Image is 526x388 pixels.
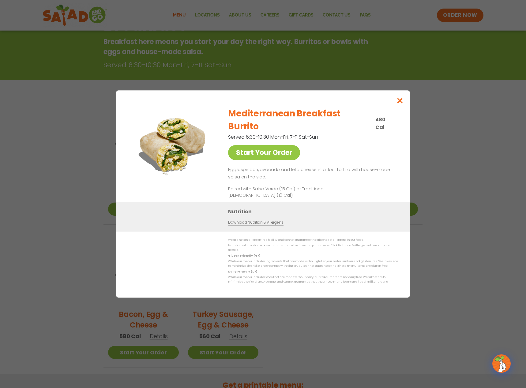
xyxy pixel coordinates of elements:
img: wpChatIcon [493,355,510,372]
img: Featured product photo for Mediterranean Breakfast Burrito [130,103,216,188]
button: Close modal [390,90,410,111]
p: Nutrition information is based on our standard recipes and portion sizes. Click Nutrition & Aller... [228,243,398,253]
p: 480 Cal [375,116,395,131]
h3: Nutrition [228,208,401,215]
p: We are not an allergen free facility and cannot guarantee the absence of allergens in our foods. [228,238,398,242]
strong: Gluten Friendly (GF) [228,254,260,258]
strong: Dairy Friendly (DF) [228,270,257,273]
h2: Mediterranean Breakfast Burrito [228,107,372,133]
p: While our menu includes ingredients that are made without gluten, our restaurants are not gluten ... [228,259,398,269]
a: Download Nutrition & Allergens [228,220,283,225]
p: Paired with Salsa Verde (15 Cal) or Traditional [DEMOGRAPHIC_DATA] (10 Cal) [228,186,341,199]
p: While our menu includes foods that are made without dairy, our restaurants are not dairy free. We... [228,275,398,284]
p: Served 6:30-10:30 Mon-Fri, 7-11 Sat-Sun [228,133,366,141]
p: Eggs, spinach, avocado and feta cheese in a flour tortilla with house-made salsa on the side. [228,166,395,181]
a: Start Your Order [228,145,300,160]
